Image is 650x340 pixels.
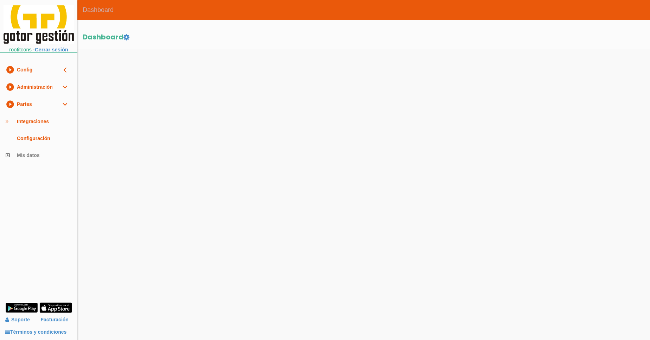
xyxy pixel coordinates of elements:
[4,5,74,44] img: itcons-logo
[83,33,645,41] h2: Dashboard
[6,78,14,95] i: play_circle_filled
[35,47,68,52] a: Cerrar sesión
[60,78,69,95] i: expand_more
[6,61,14,78] i: play_circle_filled
[77,1,119,19] span: Dashboard
[5,317,30,322] a: Soporte
[60,96,69,113] i: expand_more
[41,314,69,326] a: Facturación
[39,302,72,313] img: app-store.png
[5,329,66,335] a: Términos y condiciones
[5,302,38,313] img: google-play.png
[6,96,14,113] i: play_circle_filled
